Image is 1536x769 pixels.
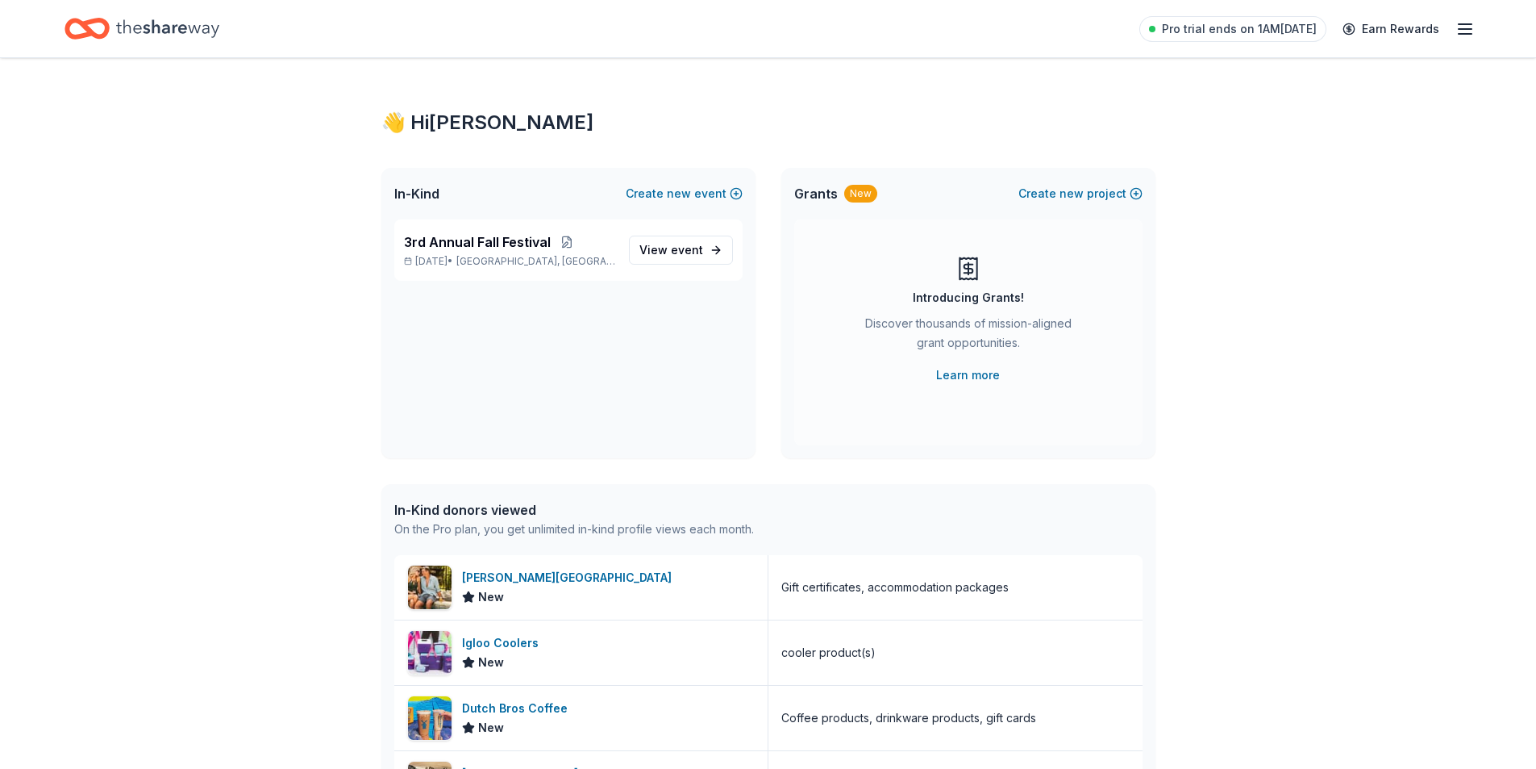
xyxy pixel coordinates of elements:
span: event [671,243,703,257]
a: View event [629,236,733,265]
span: New [478,718,504,738]
span: new [667,184,691,203]
div: [PERSON_NAME][GEOGRAPHIC_DATA] [462,568,678,587]
span: Grants [794,184,838,203]
img: Image for La Cantera Resort & Spa [408,566,452,609]
p: [DATE] • [404,255,616,268]
span: Pro trial ends on 1AM[DATE] [1162,19,1317,39]
div: Dutch Bros Coffee [462,699,574,718]
span: [GEOGRAPHIC_DATA], [GEOGRAPHIC_DATA] [456,255,615,268]
a: Learn more [936,366,1000,385]
div: cooler product(s) [781,643,876,662]
span: 3rd Annual Fall Festival [404,232,551,252]
div: 👋 Hi [PERSON_NAME] [381,110,1155,136]
span: New [478,587,504,607]
div: In-Kind donors viewed [394,500,754,520]
span: new [1059,184,1084,203]
div: Discover thousands of mission-aligned grant opportunities. [859,314,1078,359]
div: New [844,185,877,203]
div: Gift certificates, accommodation packages [781,578,1009,597]
span: In-Kind [394,184,439,203]
span: New [478,653,504,672]
img: Image for Dutch Bros Coffee [408,696,452,740]
div: On the Pro plan, you get unlimited in-kind profile views each month. [394,520,754,539]
a: Pro trial ends on 1AM[DATE] [1139,16,1326,42]
a: Home [65,10,219,48]
div: Introducing Grants! [913,288,1024,307]
button: Createnewevent [626,184,743,203]
div: Coffee products, drinkware products, gift cards [781,708,1036,728]
div: Igloo Coolers [462,633,545,653]
img: Image for Igloo Coolers [408,631,452,675]
span: View [639,240,703,260]
button: Createnewproject [1018,184,1143,203]
a: Earn Rewards [1333,15,1449,44]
